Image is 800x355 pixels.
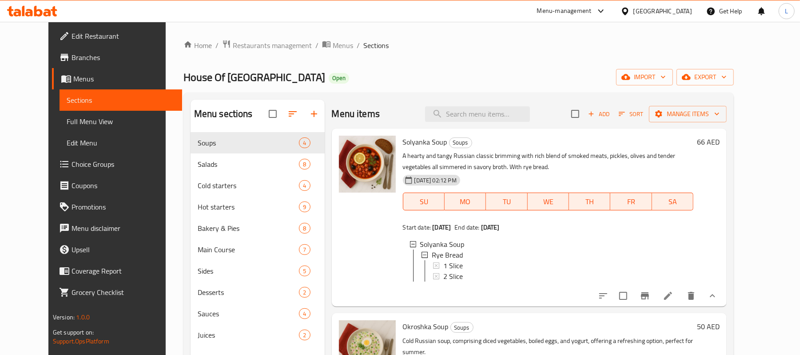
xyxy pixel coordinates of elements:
nav: breadcrumb [183,40,734,51]
a: Edit Menu [60,132,182,153]
svg: Show Choices [707,290,718,301]
span: 2 Slice [443,271,463,282]
span: Sauces [198,308,299,319]
span: Soups [450,137,472,148]
span: End date: [454,222,479,233]
div: Bakery & Pies8 [191,218,325,239]
span: Choice Groups [72,159,175,169]
span: Cold starters [198,180,299,191]
div: Desserts2 [191,282,325,303]
span: Coupons [72,180,175,191]
div: items [299,244,310,255]
span: Sort items [613,107,649,121]
span: Bakery & Pies [198,223,299,234]
span: 2 [299,331,310,339]
span: Upsell [72,244,175,255]
div: Sides5 [191,260,325,282]
span: export [684,72,727,83]
div: Main Course7 [191,239,325,260]
span: Okroshka Soup [403,320,449,333]
span: import [623,72,666,83]
span: Main Course [198,244,299,255]
span: Promotions [72,202,175,212]
div: Hot starters9 [191,196,325,218]
span: Menus [73,73,175,84]
h6: 50 AED [697,320,720,333]
span: 8 [299,160,310,169]
span: SU [407,195,441,208]
span: Select all sections [263,105,282,123]
span: Start date: [403,222,431,233]
span: Hot starters [198,202,299,212]
a: Upsell [52,239,182,260]
span: Sort [619,109,643,119]
span: Menu disclaimer [72,223,175,234]
div: items [299,330,310,340]
div: Soups [450,322,474,333]
div: Soups [198,137,299,148]
div: Soups4 [191,132,325,153]
span: Restaurants management [233,40,312,51]
button: FR [610,193,652,210]
a: Menu disclaimer [52,218,182,239]
button: SA [652,193,693,210]
a: Branches [52,47,182,68]
div: Juices [198,330,299,340]
span: SA [656,195,690,208]
a: Edit Restaurant [52,25,182,47]
span: Sections [67,95,175,105]
span: 5 [299,267,310,275]
button: Manage items [649,106,727,122]
span: TH [573,195,607,208]
span: Add item [585,107,613,121]
span: Menus [333,40,353,51]
h2: Menu sections [194,107,253,121]
button: Branch-specific-item [634,285,656,307]
span: Select section [566,105,585,123]
span: Branches [72,52,175,63]
div: [GEOGRAPHIC_DATA] [633,6,692,16]
span: MO [448,195,482,208]
a: Sections [60,89,182,111]
span: Solyanka Soup [420,239,465,250]
button: WE [528,193,569,210]
span: 8 [299,224,310,233]
img: Solyanka Soup [339,136,396,193]
button: Add [585,107,613,121]
div: items [299,287,310,298]
li: / [215,40,219,51]
div: Menu-management [537,6,592,16]
span: Version: [53,311,75,323]
span: Edit Restaurant [72,31,175,41]
div: Salads8 [191,153,325,175]
h6: 66 AED [697,136,720,148]
span: WE [531,195,565,208]
span: Select to update [614,286,633,305]
button: Sort [617,107,645,121]
span: Solyanka Soup [403,135,447,149]
button: import [616,69,673,85]
div: Sauces4 [191,303,325,324]
span: [DATE] 02:12 PM [411,176,460,185]
span: Grocery Checklist [72,287,175,298]
button: MO [445,193,486,210]
p: A hearty and tangy Russian classic brimming with rich blend of smoked meats, pickles, olives and ... [403,150,693,173]
div: items [299,223,310,234]
div: items [299,159,310,169]
span: Sides [198,266,299,276]
div: items [299,308,310,319]
span: Salads [198,159,299,169]
li: / [315,40,318,51]
div: items [299,137,310,148]
a: Edit menu item [663,290,673,301]
span: L [785,6,788,16]
nav: Menu sections [191,129,325,349]
span: 1 Slice [443,260,463,271]
a: Full Menu View [60,111,182,132]
span: 2 [299,288,310,297]
span: 4 [299,139,310,147]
